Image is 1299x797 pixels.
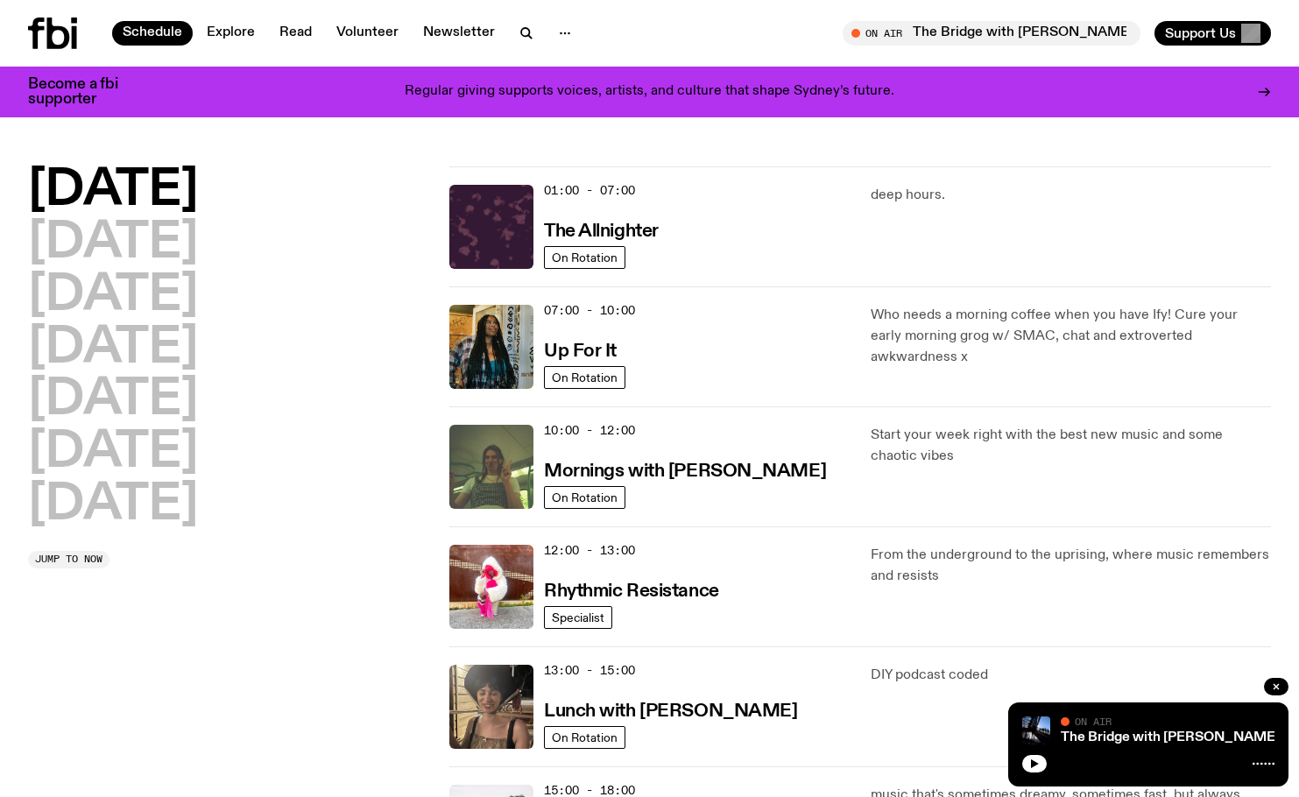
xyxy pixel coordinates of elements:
[544,339,617,361] a: Up For It
[843,21,1140,46] button: On AirThe Bridge with [PERSON_NAME]
[871,425,1271,467] p: Start your week right with the best new music and some chaotic vibes
[269,21,322,46] a: Read
[28,551,109,568] button: Jump to now
[28,376,198,425] button: [DATE]
[28,481,198,530] button: [DATE]
[35,554,102,564] span: Jump to now
[449,305,533,389] img: Ify - a Brown Skin girl with black braided twists, looking up to the side with her tongue stickin...
[413,21,505,46] a: Newsletter
[544,422,635,439] span: 10:00 - 12:00
[196,21,265,46] a: Explore
[871,305,1271,368] p: Who needs a morning coffee when you have Ify! Cure your early morning grog w/ SMAC, chat and extr...
[871,545,1271,587] p: From the underground to the uprising, where music remembers and resists
[112,21,193,46] a: Schedule
[1075,716,1112,727] span: On Air
[28,428,198,477] button: [DATE]
[1165,25,1236,41] span: Support Us
[28,324,198,373] button: [DATE]
[1061,730,1280,744] a: The Bridge with [PERSON_NAME]
[552,730,618,744] span: On Rotation
[544,662,635,679] span: 13:00 - 15:00
[544,726,625,749] a: On Rotation
[544,462,826,481] h3: Mornings with [PERSON_NAME]
[544,302,635,319] span: 07:00 - 10:00
[1154,21,1271,46] button: Support Us
[544,342,617,361] h3: Up For It
[28,77,140,107] h3: Become a fbi supporter
[871,665,1271,686] p: DIY podcast coded
[552,610,604,624] span: Specialist
[326,21,409,46] a: Volunteer
[544,222,659,241] h3: The Allnighter
[544,366,625,389] a: On Rotation
[1022,716,1050,744] img: People climb Sydney's Harbour Bridge
[28,166,198,215] button: [DATE]
[449,425,533,509] img: Jim Kretschmer in a really cute outfit with cute braids, standing on a train holding up a peace s...
[552,490,618,504] span: On Rotation
[544,702,797,721] h3: Lunch with [PERSON_NAME]
[28,219,198,268] button: [DATE]
[871,185,1271,206] p: deep hours.
[552,370,618,384] span: On Rotation
[544,182,635,199] span: 01:00 - 07:00
[405,84,894,100] p: Regular giving supports voices, artists, and culture that shape Sydney’s future.
[28,272,198,321] button: [DATE]
[544,699,797,721] a: Lunch with [PERSON_NAME]
[544,246,625,269] a: On Rotation
[449,545,533,629] img: Attu crouches on gravel in front of a brown wall. They are wearing a white fur coat with a hood, ...
[544,579,719,601] a: Rhythmic Resistance
[544,606,612,629] a: Specialist
[544,486,625,509] a: On Rotation
[544,459,826,481] a: Mornings with [PERSON_NAME]
[544,582,719,601] h3: Rhythmic Resistance
[552,250,618,264] span: On Rotation
[544,542,635,559] span: 12:00 - 13:00
[544,219,659,241] a: The Allnighter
